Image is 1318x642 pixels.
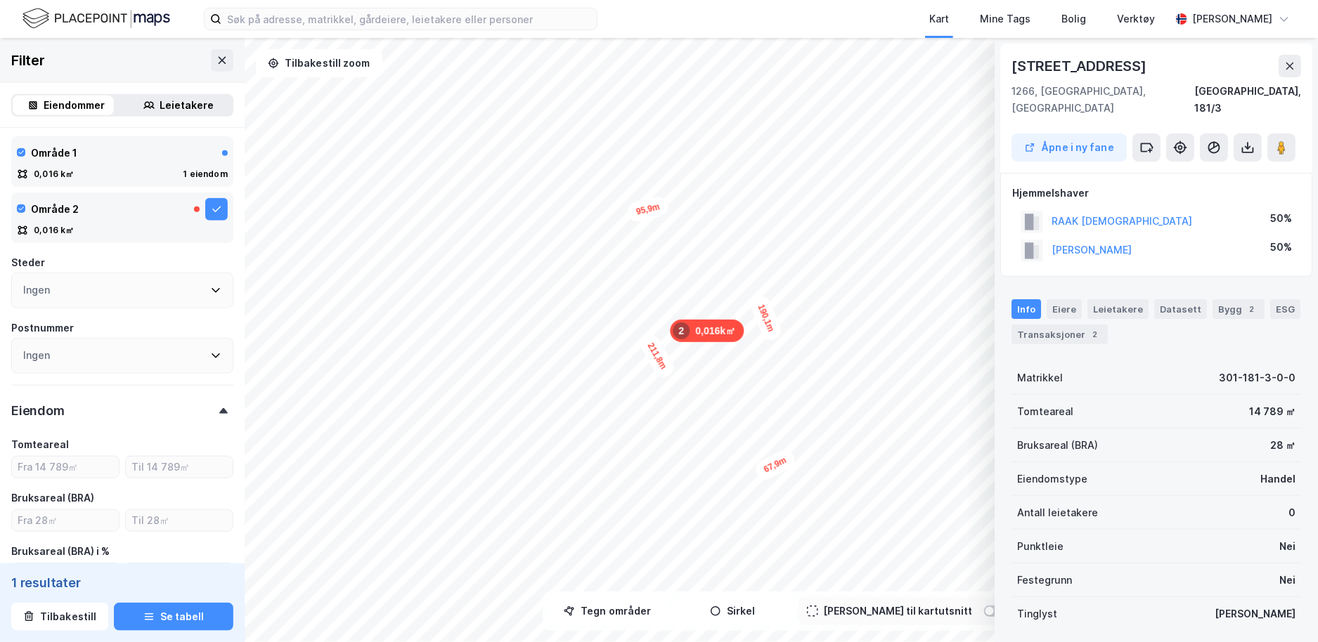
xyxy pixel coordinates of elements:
[12,510,119,531] input: Fra 28㎡
[1017,504,1098,521] div: Antall leietakere
[11,490,94,506] div: Bruksareal (BRA)
[114,603,233,631] button: Se tabell
[1270,437,1296,454] div: 28 ㎡
[160,97,214,114] div: Leietakere
[1012,185,1300,202] div: Hjemmelshaver
[1017,369,1063,386] div: Matrikkel
[31,145,77,162] div: Område 1
[1012,299,1041,319] div: Info
[1270,210,1292,227] div: 50%
[1088,327,1102,341] div: 2
[1213,299,1265,319] div: Bygg
[548,597,668,625] button: Tegn områder
[12,457,119,478] input: Fra 14 789㎡
[23,282,50,299] div: Ingen
[1087,299,1149,319] div: Leietakere
[1017,471,1087,487] div: Eiendomstype
[1270,239,1292,256] div: 50%
[44,97,105,114] div: Eiendommer
[183,169,228,180] div: 1 eiendom
[11,320,74,336] div: Postnummer
[1248,575,1318,642] iframe: Chat Widget
[753,447,798,483] div: Map marker
[1260,471,1296,487] div: Handel
[34,225,75,236] div: 0,016 k㎡
[1194,83,1301,117] div: [GEOGRAPHIC_DATA], 181/3
[1270,299,1300,319] div: ESG
[11,49,45,72] div: Filter
[1117,11,1155,27] div: Verktøy
[1017,605,1057,622] div: Tinglyst
[1047,299,1082,319] div: Eiere
[1215,605,1296,622] div: [PERSON_NAME]
[31,201,79,218] div: Område 2
[1279,572,1296,589] div: Nei
[256,49,382,77] button: Tilbakestill zoom
[1279,538,1296,555] div: Nei
[980,11,1031,27] div: Mine Tags
[1017,437,1098,454] div: Bruksareal (BRA)
[11,402,65,419] div: Eiendom
[22,6,170,31] img: logo.f888ab2527a4732fd821a326f86c7f29.svg
[1154,299,1207,319] div: Datasett
[11,436,69,453] div: Tomteareal
[1245,302,1259,316] div: 2
[221,8,597,30] input: Søk på adresse, matrikkel, gårdeiere, leietakere eller personer
[11,543,110,560] div: Bruksareal (BRA) i %
[1012,133,1127,162] button: Åpne i ny fane
[824,603,973,620] div: [PERSON_NAME] til kartutsnitt
[638,332,678,381] div: Map marker
[671,320,744,342] div: Map marker
[1012,83,1194,117] div: 1266, [GEOGRAPHIC_DATA], [GEOGRAPHIC_DATA]
[929,11,949,27] div: Kart
[1017,538,1064,555] div: Punktleie
[1012,55,1149,77] div: [STREET_ADDRESS]
[1012,325,1108,344] div: Transaksjoner
[1017,403,1073,420] div: Tomteareal
[34,169,75,180] div: 0,016 k㎡
[1219,369,1296,386] div: 301-181-3-0-0
[1017,572,1072,589] div: Festegrunn
[1249,403,1296,420] div: 14 789 ㎡
[673,597,793,625] button: Sirkel
[23,347,50,364] div: Ingen
[749,294,784,343] div: Map marker
[126,457,233,478] input: Til 14 789㎡
[1193,11,1273,27] div: [PERSON_NAME]
[1061,11,1086,27] div: Bolig
[1288,504,1296,521] div: 0
[11,254,45,271] div: Steder
[11,575,233,591] div: 1 resultater
[626,195,671,224] div: Map marker
[11,603,108,631] button: Tilbakestill
[126,510,233,531] input: Til 28㎡
[673,322,690,339] div: 2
